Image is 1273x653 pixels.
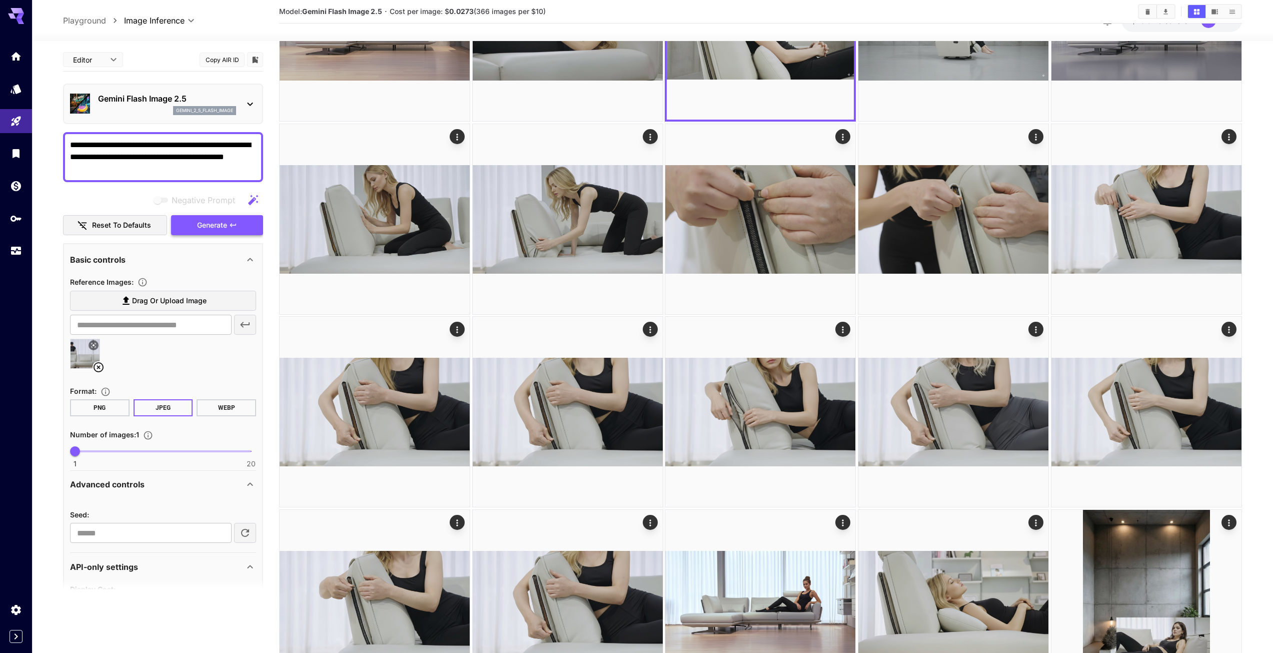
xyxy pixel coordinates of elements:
[70,399,130,416] button: PNG
[1028,515,1043,530] div: Actions
[665,317,855,507] img: nguj8q9KuK3pf8yc+O65tEPwGDLVVr9WsRhgAAAABJRU5ErkJggg==
[858,317,1048,507] img: rTUFuDkWqNKfx4efmJeZzSlfcQzftpFcnC47DP9X6A2fnMbIsLrAAAAAElFTkSuQmCC
[279,7,382,16] span: Model:
[70,430,139,439] span: Number of images : 1
[251,54,260,66] button: Add to library
[385,6,387,18] p: ·
[139,430,157,440] button: Specify how many images to generate in a single request. Each image generation will be charged se...
[70,278,134,286] span: Reference Images :
[70,248,256,272] div: Basic controls
[10,115,22,128] div: Playground
[665,124,855,314] img: q+jeXLc8HyQAAAAASUVORK5CYII=
[70,254,126,266] p: Basic controls
[302,7,382,16] b: Gemini Flash Image 2.5
[836,322,851,337] div: Actions
[63,15,124,27] nav: breadcrumb
[1221,322,1236,337] div: Actions
[70,472,256,496] div: Advanced controls
[1206,5,1223,18] button: Show images in video view
[449,7,474,16] b: 0.0273
[172,194,235,206] span: Negative Prompt
[124,15,185,27] span: Image Inference
[10,50,22,63] div: Home
[10,245,22,257] div: Usage
[1223,5,1241,18] button: Show images in list view
[63,15,106,27] a: Playground
[450,129,465,144] div: Actions
[643,129,658,144] div: Actions
[450,322,465,337] div: Actions
[70,555,256,579] div: API-only settings
[97,387,115,397] button: Choose the file format for the output image.
[197,399,256,416] button: WEBP
[134,277,152,287] button: Upload a reference image to guide the result. This is needed for Image-to-Image or Inpainting. Su...
[171,215,263,236] button: Generate
[152,194,243,206] span: Negative prompts are not compatible with the selected model.
[450,515,465,530] div: Actions
[1051,124,1241,314] img: w88nlBhDlVVRQAAAABJRU5ErkJggg==
[1221,129,1236,144] div: Actions
[1188,5,1205,18] button: Show images in grid view
[1131,17,1158,25] span: $20.52
[70,291,256,311] label: Drag or upload image
[1028,322,1043,337] div: Actions
[134,399,193,416] button: JPEG
[247,459,256,469] span: 20
[70,387,97,395] span: Format :
[10,147,22,160] div: Library
[70,496,256,543] div: Advanced controls
[280,124,470,314] img: 9k=
[10,180,22,192] div: Wallet
[643,515,658,530] div: Actions
[10,212,22,225] div: API Keys
[1221,515,1236,530] div: Actions
[70,478,145,490] p: Advanced controls
[197,219,227,232] span: Generate
[70,89,256,119] div: Gemini Flash Image 2.5gemini_2_5_flash_image
[200,53,245,67] button: Copy AIR ID
[176,107,233,114] p: gemini_2_5_flash_image
[1028,129,1043,144] div: Actions
[858,124,1048,314] img: NC6HPW7tQU185g3eRXZjKz1hWbkIs2v8AlLimYGvU9u0AAAAASUVORK5CYII=
[473,124,663,314] img: Z
[74,459,77,469] span: 1
[280,317,470,507] img: g3AAAAAASUVORK5CYII=
[1157,5,1174,18] button: Download All
[836,129,851,144] div: Actions
[63,215,167,236] button: Reset to defaults
[70,510,89,519] span: Seed :
[10,630,23,643] button: Expand sidebar
[390,7,546,16] span: Cost per image: $ (366 images per $10)
[836,515,851,530] div: Actions
[98,93,236,105] p: Gemini Flash Image 2.5
[643,322,658,337] div: Actions
[73,55,104,65] span: Editor
[473,317,663,507] img: kJqaAAAAAElFTkSuQmCC
[1139,5,1156,18] button: Clear Images
[70,561,138,573] p: API-only settings
[1158,17,1193,25] span: credits left
[10,83,22,95] div: Models
[1187,4,1242,19] div: Show images in grid viewShow images in video viewShow images in list view
[1138,4,1175,19] div: Clear ImagesDownload All
[10,603,22,616] div: Settings
[132,295,207,307] span: Drag or upload image
[1051,317,1241,507] img: sWtN9Uqc1ywAAAABJRU5ErkJggg==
